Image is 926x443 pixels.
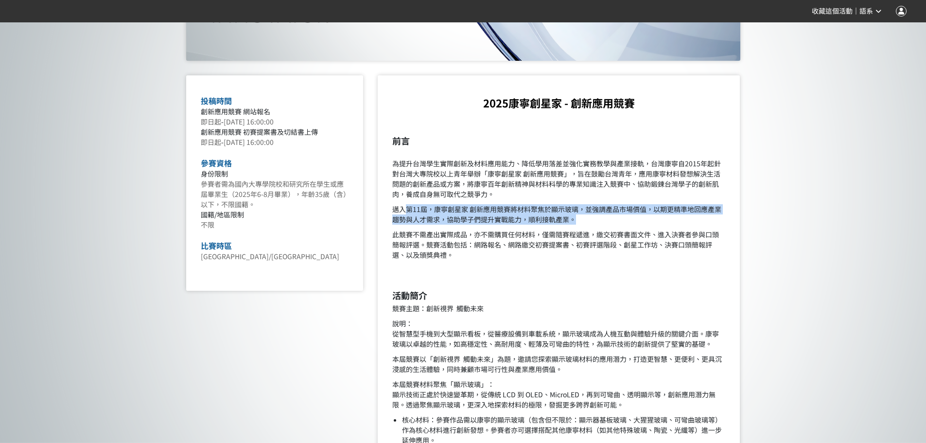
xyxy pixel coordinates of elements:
[853,6,859,17] span: ｜
[201,95,232,106] span: 投稿時間
[201,127,318,137] span: 創新應用競賽 初賽提案書及切結書上傳
[859,7,873,15] span: 語系
[201,169,228,178] span: 身份限制
[201,179,347,209] span: 參賽者需為國內大專學院校和研究所在學生或應屆畢業生（2025年6-8月畢業），年齡35歲（含）以下，不限國籍。
[392,319,725,349] p: 說明： 從智慧型手機到大型顯示看板，從醫療設備到車載系統，顯示玻璃成為人機互動與體驗升級的關鍵介面。康寧玻璃以卓越的性能，如高穩定性、高耐用度、輕薄及可彎曲的特性，為顯示技術的創新提供了堅實的基礎。
[392,204,725,225] p: 邁入第11屆，康寧創星家 創新應用競賽將材料聚焦於顯示玻璃，並強調產品市場價值，以期更精準地回應產業趨勢與人才需求，協助學子們提升實戰能力，順利接軌產業。
[483,95,635,110] strong: 2025康寧創星家 - 創新應用競賽
[392,303,725,314] p: 競賽主題：創新視界 觸動未來
[201,157,232,169] span: 參賽資格
[392,289,427,301] strong: 活動簡介
[224,137,274,147] span: [DATE] 16:00:00
[392,148,725,199] p: 為提升台灣學生實際創新及材料應用能力、降低學用落差並強化實務教學與產業接軌，台灣康寧自2015年起針對台灣大專院校以上青年舉辦「康寧創星家 創新應用競賽」，旨在鼓勵台灣青年，應用康寧材料發想解決...
[201,210,244,219] span: 國籍/地區限制
[221,117,224,126] span: -
[221,137,224,147] span: -
[392,230,725,260] p: 此競賽不需產出實際成品，亦不需購買任何材料，僅需隨賽程遞進，繳交初賽書面文件、進入決賽者參與口頭簡報評選。競賽活動包括：網路報名、網路繳交初賽提案書、初賽評選階段、創星工作坊、決賽口頭簡報評選、...
[392,134,410,147] strong: 前言
[392,354,725,374] p: 本屆競賽以「創新視界 觸動未來」為題，邀請您探索顯示玻璃材料的應用潛力，打造更智慧、更便利、更具沉浸感的生活體驗，同時兼顧市場可行性與產業應用價值。
[201,251,339,261] span: [GEOGRAPHIC_DATA]/[GEOGRAPHIC_DATA]
[201,240,232,251] span: 比賽時區
[812,7,853,15] span: 收藏這個活動
[224,117,274,126] span: [DATE] 16:00:00
[201,117,221,126] span: 即日起
[201,106,270,116] span: 創新應用競賽 網站報名
[201,220,214,230] span: 不限
[392,379,725,410] p: 本屆競賽材料聚焦「顯示玻璃」： 顯示技術正處於快速變革期，從傳統 LCD 到 OLED、MicroLED，再到可彎曲、透明顯示等，創新應用潛力無限。透過聚焦顯示玻璃，更深入地探索材料的極限，發掘...
[201,137,221,147] span: 即日起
